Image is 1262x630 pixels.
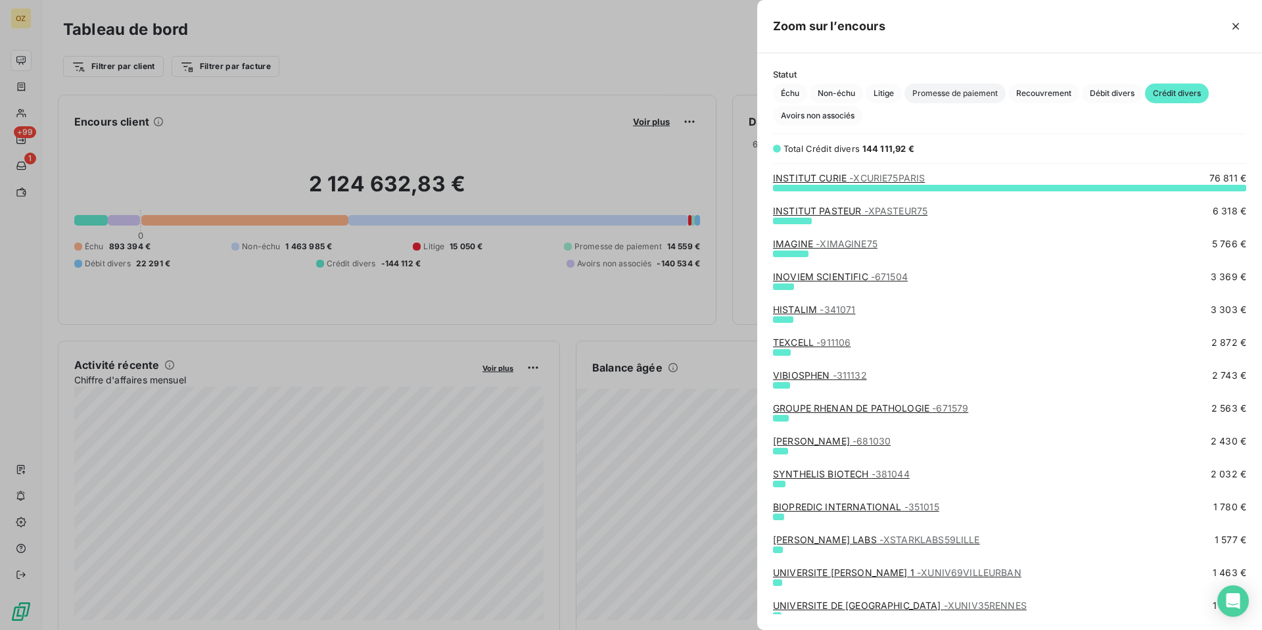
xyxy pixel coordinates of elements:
[1209,172,1246,185] span: 76 811 €
[872,468,910,479] span: - 381044
[1008,84,1079,103] button: Recouvrement
[917,567,1021,578] span: - XUNIV69VILLEURBAN
[1211,303,1246,316] span: 3 303 €
[1213,205,1246,218] span: 6 318 €
[1217,585,1249,617] div: Open Intercom Messenger
[1211,270,1246,283] span: 3 369 €
[1215,533,1246,546] span: 1 577 €
[773,402,968,414] a: GROUPE RHENAN DE PATHOLOGIE
[773,501,939,512] a: BIOPREDIC INTERNATIONAL
[904,501,939,512] span: - 351015
[1212,369,1246,382] span: 2 743 €
[773,17,885,36] h5: Zoom sur l’encours
[871,271,908,282] span: - 671504
[904,84,1006,103] button: Promesse de paiement
[783,143,860,154] span: Total Crédit divers
[853,435,891,447] span: - 681030
[1213,566,1246,579] span: 1 463 €
[773,337,851,348] a: TEXCELL
[773,172,925,183] a: INSTITUT CURIE
[773,304,855,315] a: HISTALIM
[773,106,862,126] button: Avoirs non associés
[864,205,928,216] span: - XPASTEUR75
[879,534,980,545] span: - XSTARKLABS59LILLE
[944,600,1027,611] span: - XUNIV35RENNES
[1212,237,1246,251] span: 5 766 €
[773,238,877,249] a: IMAGINE
[773,84,807,103] button: Échu
[1213,599,1246,612] span: 1 440 €
[757,172,1262,614] div: grid
[816,337,851,348] span: - 911106
[1211,336,1246,349] span: 2 872 €
[1211,402,1246,415] span: 2 563 €
[932,402,968,414] span: - 671579
[773,600,1027,611] a: UNIVERSITE DE [GEOGRAPHIC_DATA]
[1211,435,1246,448] span: 2 430 €
[773,534,980,545] a: [PERSON_NAME] LABS
[773,370,867,381] a: VIBIOSPHEN
[862,143,914,154] span: 144 111,92 €
[773,205,927,216] a: INSTITUT PASTEUR
[1213,500,1246,514] span: 1 780 €
[773,271,908,282] a: INOVIEM SCIENTIFIC
[1082,84,1142,103] button: Débit divers
[773,435,891,447] a: [PERSON_NAME]
[773,69,1246,80] span: Statut
[820,304,855,315] span: - 341071
[1145,84,1209,103] button: Crédit divers
[866,84,902,103] button: Litige
[810,84,863,103] button: Non-échu
[773,567,1021,578] a: UNIVERSITE [PERSON_NAME] 1
[773,468,910,479] a: SYNTHELIS BIOTECH
[849,172,925,183] span: - XCURIE75PARIS
[816,238,877,249] span: - XIMAGINE75
[1211,468,1246,481] span: 2 032 €
[833,370,867,381] span: - 311132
